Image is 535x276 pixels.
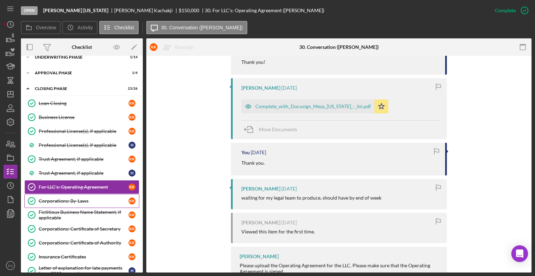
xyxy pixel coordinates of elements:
[24,180,139,194] a: For LLC's: Operating AgreementKK
[129,142,135,149] div: H
[129,128,135,135] div: K K
[35,55,120,59] div: Underwriting Phase
[24,96,139,110] a: Loan ClosingKK
[241,150,250,155] div: You
[241,229,315,234] div: Viewed this item for the first time.
[35,71,120,75] div: Approval Phase
[21,6,38,15] div: Open
[240,254,279,259] div: [PERSON_NAME]
[161,25,243,30] label: 30. Conversation ([PERSON_NAME])
[24,208,139,222] a: Fictitious Business Name Statement, if applicableKK
[39,240,129,246] div: Corporations: Certificate of Authority
[39,100,129,106] div: Loan Closing
[39,226,129,232] div: Corporations: Certificate of Secretary
[39,198,129,204] div: Corporations: By-Laws
[241,159,265,167] p: Thank you.
[24,236,139,250] a: Corporations: Certificate of AuthorityKK
[39,114,129,120] div: Business License
[24,250,139,264] a: Insurance CertificatesKK
[255,104,371,109] div: Complete_with_Docusign_Meza_[US_STATE]_-_Ini.pdf
[241,58,265,66] p: Thank you!
[24,152,139,166] a: Trust Agreement, if applicableKK
[39,142,129,148] div: Professional License(s), if applicable
[24,138,139,152] a: Professional License(s), if applicable H
[35,87,120,91] div: Closing Phase
[39,156,129,162] div: Trust Agreement, if applicable
[241,121,304,138] button: Move Documents
[24,222,139,236] a: Corporations: Certificate of SecretaryKK
[62,21,97,34] button: Activity
[21,21,61,34] button: Overview
[125,87,138,91] div: 23 / 26
[39,128,129,134] div: Professional License(s), if applicable
[125,55,138,59] div: 1 / 14
[72,44,92,50] div: Checklist
[114,8,179,13] div: [PERSON_NAME] Kachakji
[43,8,108,13] b: [PERSON_NAME] [US_STATE]
[129,184,135,191] div: K K
[175,40,194,54] div: Reassign
[39,170,129,176] div: Trust Agreement, if applicable
[77,25,93,30] label: Activity
[129,197,135,204] div: K K
[511,245,528,262] div: Open Intercom Messenger
[24,194,139,208] a: Corporations: By-LawsKK
[299,44,379,50] div: 30. Conversation ([PERSON_NAME])
[39,209,129,221] div: Fictitious Business Name Statement, if applicable
[8,264,13,268] text: DS
[281,85,297,91] time: 2025-06-04 18:04
[129,156,135,163] div: K K
[241,99,388,113] button: Complete_with_Docusign_Meza_[US_STATE]_-_Ini.pdf
[129,253,135,260] div: K K
[24,166,139,180] a: Trust Agreement, if applicable H
[36,25,56,30] label: Overview
[3,259,17,273] button: DS
[125,71,138,75] div: 1 / 4
[129,170,135,177] div: H
[146,21,247,34] button: 30. Conversation ([PERSON_NAME])
[259,126,297,132] span: Move Documents
[24,124,139,138] a: Professional License(s), if applicableKK
[150,43,157,51] div: K K
[240,263,440,274] div: Please upload the Operating Agreement for the LLC. Please make sure that the Operating Agreement ...
[281,220,297,225] time: 2025-05-15 16:27
[114,25,134,30] label: Checklist
[281,186,297,192] time: 2025-05-21 23:50
[241,85,280,91] div: [PERSON_NAME]
[488,3,532,17] button: Complete
[179,7,199,13] span: $150,000
[39,254,129,260] div: Insurance Certificates
[241,195,381,201] div: waiting for my legal team to produce, should have by end of week
[129,225,135,232] div: K K
[241,186,280,192] div: [PERSON_NAME]
[129,100,135,107] div: K K
[241,220,280,225] div: [PERSON_NAME]
[129,239,135,246] div: K K
[99,21,139,34] button: Checklist
[24,110,139,124] a: Business LicenseKK
[39,184,129,190] div: For LLC's: Operating Agreement
[129,267,135,274] div: H
[129,211,135,218] div: K K
[205,8,324,13] div: 30. For LLC's: Operating Agreement ([PERSON_NAME])
[146,40,201,54] button: KKReassign
[251,150,266,155] time: 2025-05-23 16:19
[129,114,135,121] div: K K
[495,3,516,17] div: Complete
